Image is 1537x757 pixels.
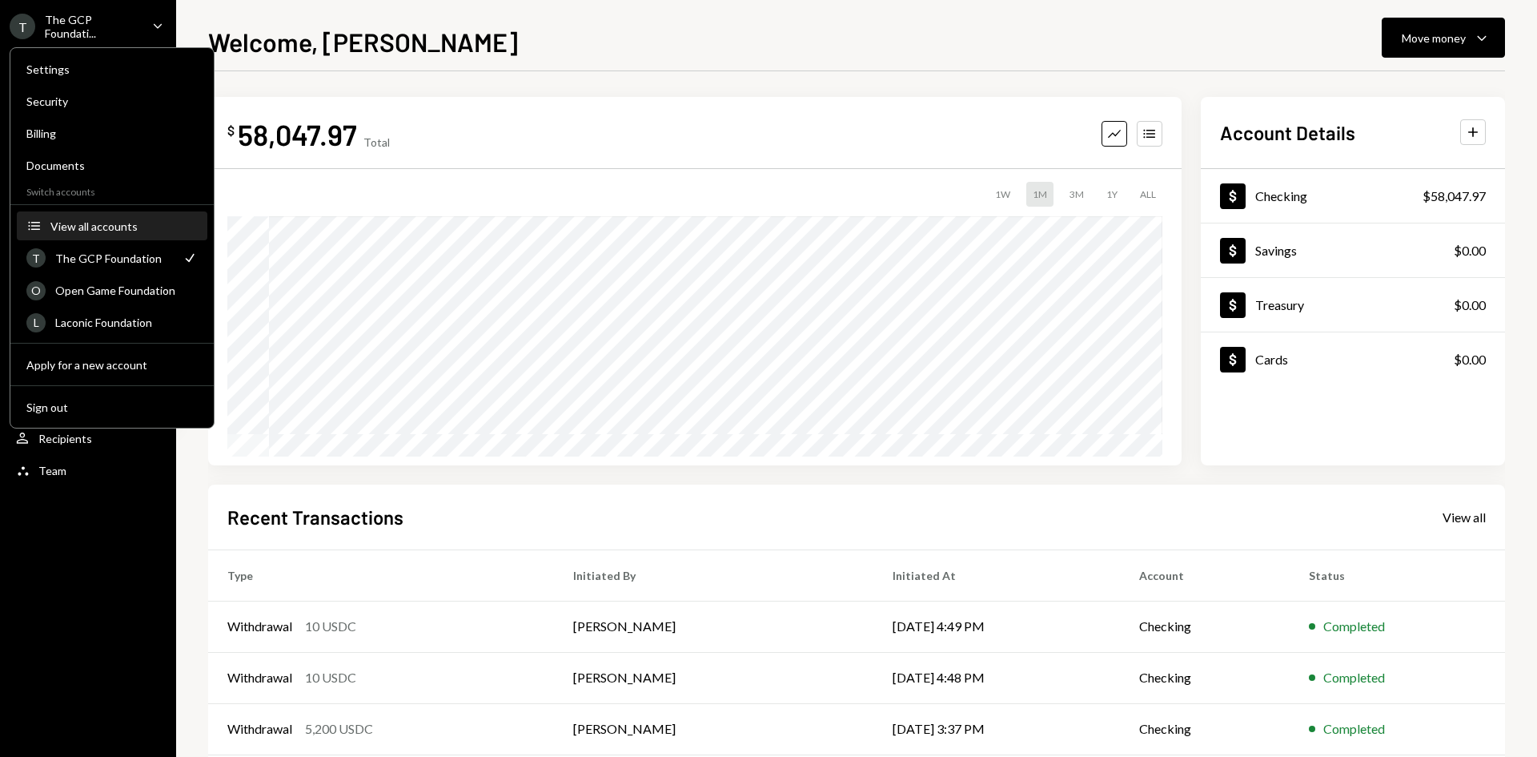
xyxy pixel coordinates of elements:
[1201,278,1505,332] a: Treasury$0.00
[26,281,46,300] div: O
[873,601,1120,652] td: [DATE] 4:49 PM
[26,95,198,108] div: Security
[1290,550,1505,601] th: Status
[17,212,207,241] button: View all accounts
[1402,30,1466,46] div: Move money
[1134,182,1162,207] div: ALL
[227,617,292,636] div: Withdrawal
[45,13,139,40] div: The GCP Foundati...
[305,719,373,739] div: 5,200 USDC
[26,127,198,140] div: Billing
[26,248,46,268] div: T
[1120,652,1290,703] td: Checking
[17,119,207,147] a: Billing
[10,456,167,485] a: Team
[1443,508,1486,525] a: View all
[1201,332,1505,386] a: Cards$0.00
[17,276,207,304] a: OOpen Game Foundation
[208,26,518,58] h1: Welcome, [PERSON_NAME]
[1120,550,1290,601] th: Account
[1323,617,1385,636] div: Completed
[17,54,207,83] a: Settings
[10,424,167,453] a: Recipients
[1100,182,1124,207] div: 1Y
[1443,509,1486,525] div: View all
[227,719,292,739] div: Withdrawal
[17,351,207,380] button: Apply for a new account
[227,668,292,687] div: Withdrawal
[1026,182,1053,207] div: 1M
[1120,703,1290,755] td: Checking
[1255,297,1304,312] div: Treasury
[1201,223,1505,277] a: Savings$0.00
[55,252,172,265] div: The GCP Foundation
[17,151,207,179] a: Documents
[989,182,1017,207] div: 1W
[26,358,198,372] div: Apply for a new account
[10,14,35,39] div: T
[208,550,554,601] th: Type
[26,159,198,172] div: Documents
[554,550,873,601] th: Initiated By
[17,308,207,336] a: LLaconic Foundation
[1323,719,1385,739] div: Completed
[363,135,390,149] div: Total
[1454,241,1486,260] div: $0.00
[1120,601,1290,652] td: Checking
[1255,243,1297,258] div: Savings
[1323,668,1385,687] div: Completed
[305,617,356,636] div: 10 USDC
[227,123,235,139] div: $
[227,504,403,530] h2: Recent Transactions
[1255,188,1307,203] div: Checking
[1382,18,1505,58] button: Move money
[38,432,92,445] div: Recipients
[1220,119,1355,146] h2: Account Details
[10,183,214,198] div: Switch accounts
[26,401,198,414] div: Sign out
[55,316,198,329] div: Laconic Foundation
[38,464,66,477] div: Team
[1063,182,1090,207] div: 3M
[17,393,207,422] button: Sign out
[873,703,1120,755] td: [DATE] 3:37 PM
[50,219,198,233] div: View all accounts
[55,284,198,297] div: Open Game Foundation
[238,116,357,152] div: 58,047.97
[1423,187,1486,206] div: $58,047.97
[305,668,356,687] div: 10 USDC
[554,703,873,755] td: [PERSON_NAME]
[873,652,1120,703] td: [DATE] 4:48 PM
[1255,352,1288,367] div: Cards
[1201,169,1505,223] a: Checking$58,047.97
[554,601,873,652] td: [PERSON_NAME]
[17,87,207,115] a: Security
[26,62,198,76] div: Settings
[26,313,46,332] div: L
[873,550,1120,601] th: Initiated At
[1454,350,1486,369] div: $0.00
[554,652,873,703] td: [PERSON_NAME]
[1454,296,1486,315] div: $0.00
